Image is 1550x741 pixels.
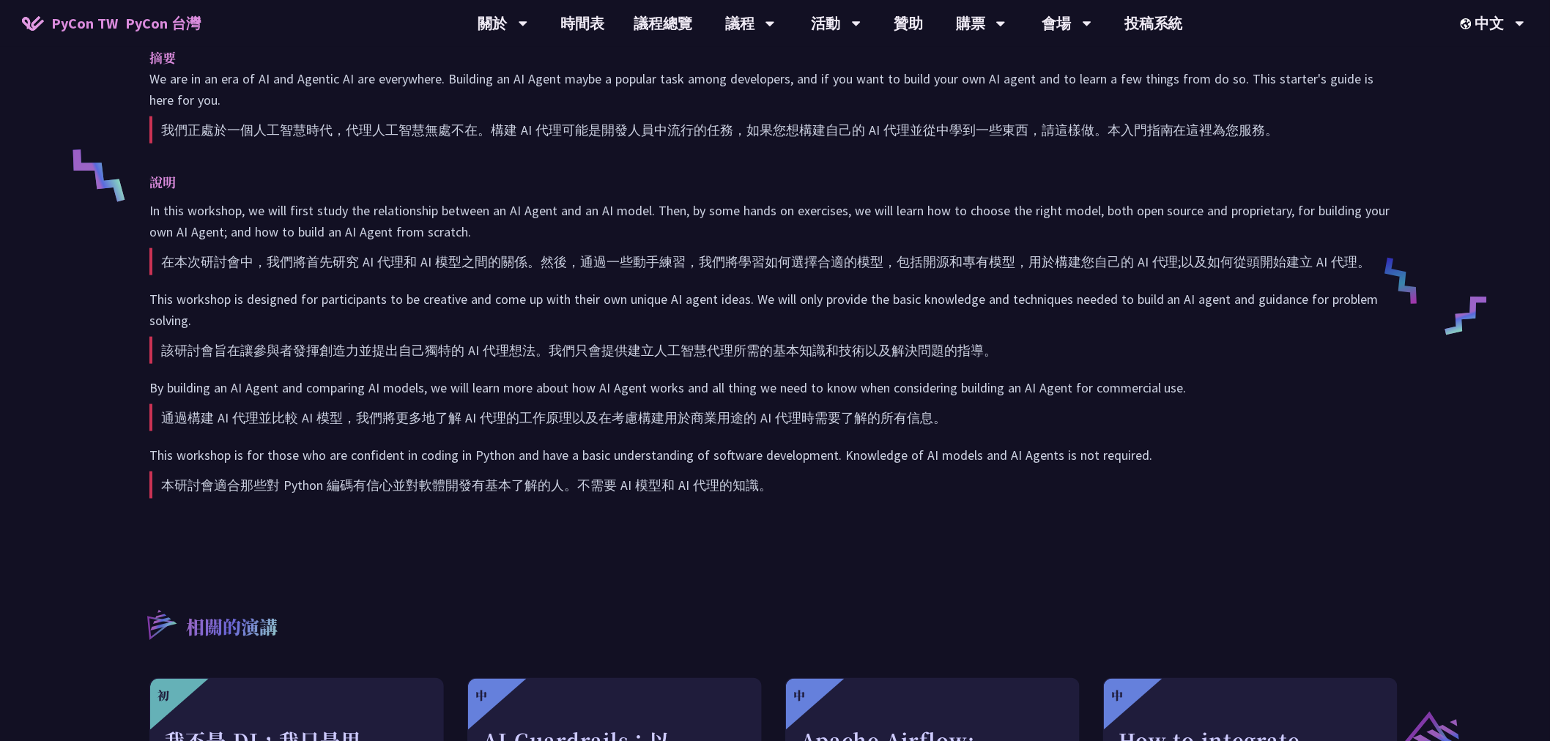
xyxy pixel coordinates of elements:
[161,122,1279,138] font: 我們正處於一個人工智慧時代，代理人工智慧無處不在。構建 AI 代理可能是開發人員中流行的任務，如果您想構建自己的 AI 代理並從中學到一些東西，請這樣做。本入門指南在這裡為您服務。
[157,688,169,705] div: 初
[125,14,201,32] font: PyCon 台灣
[161,253,1371,270] font: 在本次研討會中，我們將首先研究 AI 代理和 AI 模型之間的關係。然後，通過一些動手練習，我們將學習如何選擇合適的模型，包括開源和專有模型，用於構建您自己的 AI 代理;以及如何從頭開始建立 ...
[149,68,1401,149] p: We are in an era of AI and Agentic AI are everywhere. Building an AI Agent maybe a popular task a...
[149,200,1401,281] p: In this workshop, we will first study the relationship between an AI Agent and an AI model. Then,...
[125,589,196,660] img: r3.8d01567.svg
[149,288,1401,370] p: This workshop is designed for participants to be creative and come up with their own unique AI ag...
[149,444,1401,504] p: This workshop is for those who are confident in coding in Python and have a basic understanding o...
[1461,18,1475,29] img: Locale Icon
[793,688,805,705] div: 中
[161,477,772,494] font: 本研討會適合那些對 Python 編碼有信心並對軟體開發有基本了解的人。不需要 AI 模型和 AI 代理的知識。
[161,342,997,359] font: 該研討會旨在讓參與者發揮創造力並提出自己獨特的 AI 代理想法。我們只會提供建立人工智慧代理所需的基本知識和技術以及解決問題的指導。
[1111,688,1123,705] div: 中
[51,12,201,34] span: PyCon TW
[475,688,487,705] div: 中
[22,16,44,31] img: Home icon of PyCon TW 2025
[149,47,1371,68] p: 摘要
[186,614,278,644] p: 相關的演講
[161,409,946,426] font: 通過構建 AI 代理並比較 AI 模型，我們將更多地了解 AI 代理的工作原理以及在考慮構建用於商業用途的 AI 代理時需要了解的所有信息。
[149,171,1371,193] p: 說明
[149,377,1401,437] p: By building an AI Agent and comparing AI models, we will learn more about how AI Agent works and ...
[7,5,215,42] a: PyCon TW PyCon 台灣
